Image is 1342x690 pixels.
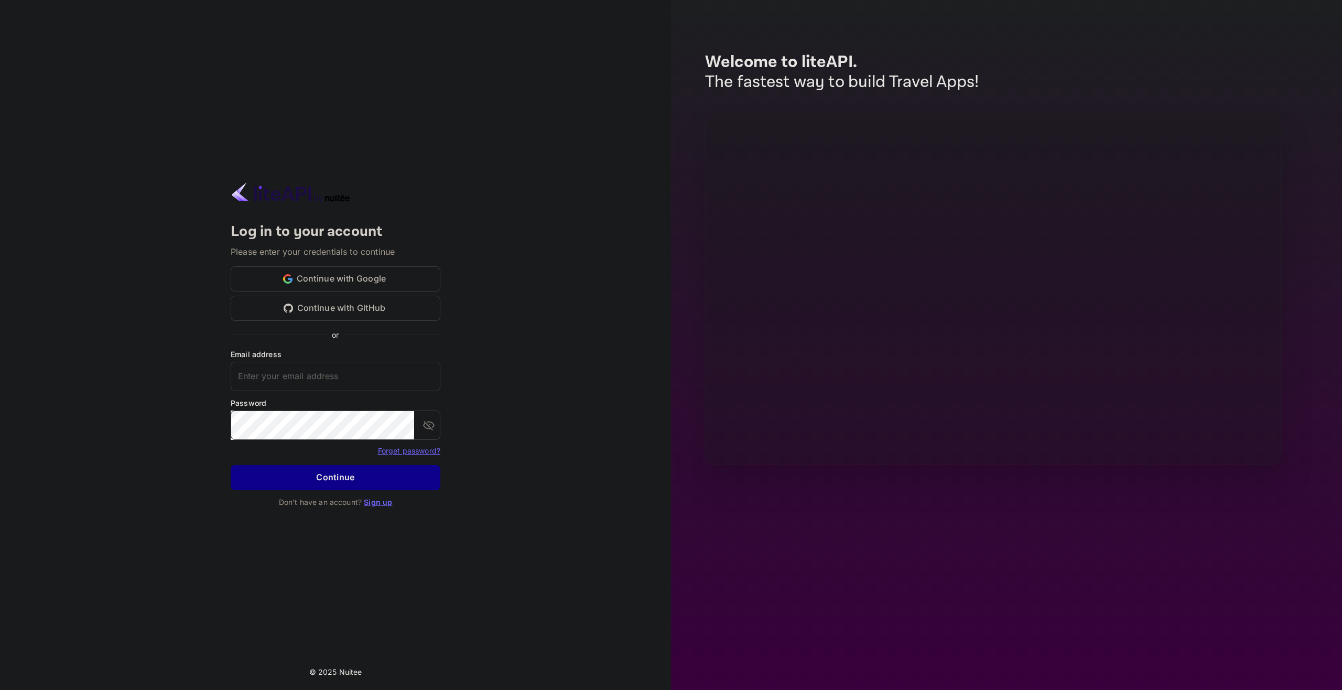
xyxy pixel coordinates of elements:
p: The fastest way to build Travel Apps! [705,72,979,92]
p: Don't have an account? [231,497,440,508]
button: toggle password visibility [418,415,439,436]
img: liteapi [231,182,351,203]
a: Forget password? [378,445,440,456]
button: Continue with Google [231,266,440,292]
button: Continue with GitHub [231,296,440,321]
h4: Log in to your account [231,223,440,241]
a: Forget password? [378,446,440,455]
a: Sign up [364,498,392,506]
label: Password [231,397,440,408]
p: Please enter your credentials to continue [231,245,440,258]
label: Email address [231,349,440,360]
p: © 2025 Nuitee [309,666,362,677]
input: Enter your email address [231,362,440,391]
p: or [332,329,339,340]
img: liteAPI Dashboard Preview [705,118,1282,465]
p: Welcome to liteAPI. [705,52,979,72]
button: Continue [231,465,440,490]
